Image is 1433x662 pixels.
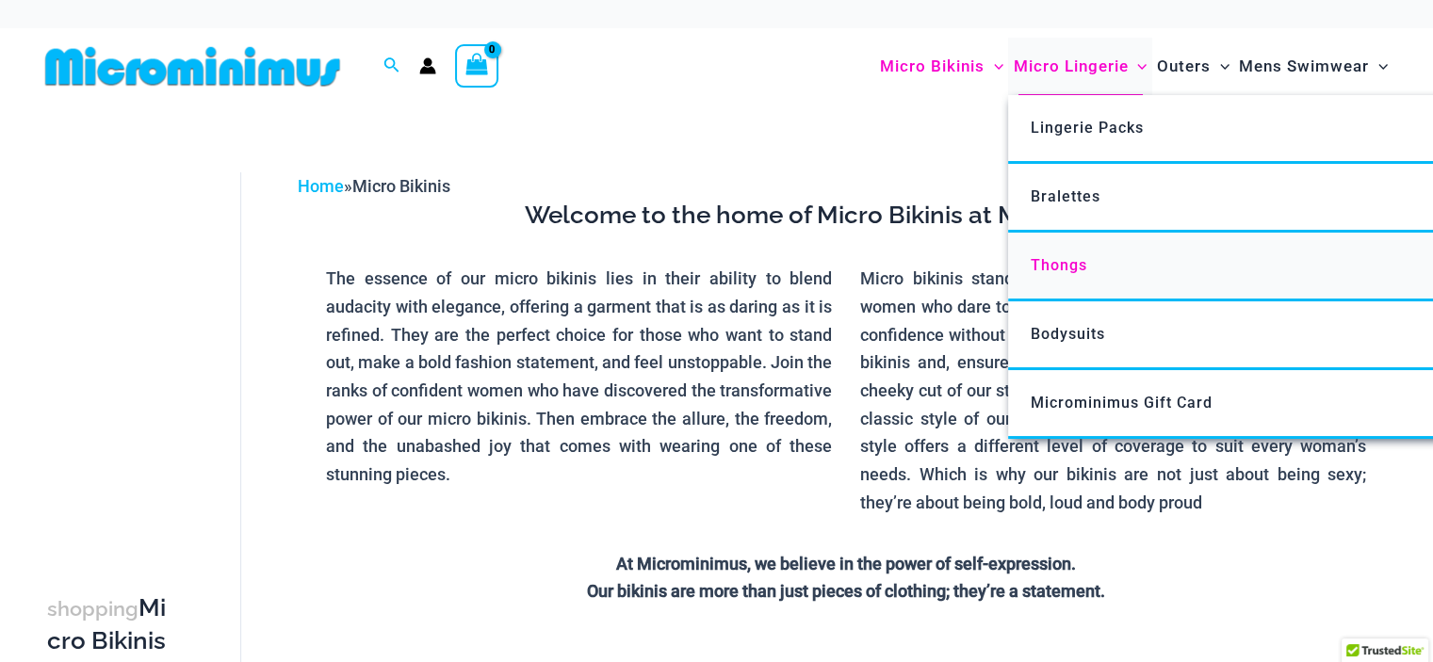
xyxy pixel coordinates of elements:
strong: At Microminimus, we believe in the power of self-expression. [616,554,1076,573]
span: Menu Toggle [1128,42,1147,90]
span: Mens Swimwear [1239,42,1369,90]
a: OutersMenu ToggleMenu Toggle [1152,38,1234,95]
span: shopping [47,597,138,621]
p: Micro bikinis stand as a symbol of empowerment, tailored for women who dare to embrace their true... [860,265,1366,516]
a: Account icon link [419,57,436,74]
span: Micro Lingerie [1013,42,1128,90]
span: » [298,176,450,196]
h3: Welcome to the home of Micro Bikinis at Microminimus. [312,200,1380,232]
span: Micro Bikinis [352,176,450,196]
img: MM SHOP LOGO FLAT [38,45,348,88]
iframe: TrustedSite Certified [47,157,217,534]
strong: Our bikinis are more than just pieces of clothing; they’re a statement. [587,581,1105,601]
span: Bodysuits [1031,325,1105,343]
span: Micro Bikinis [880,42,985,90]
span: Menu Toggle [985,42,1003,90]
a: Mens SwimwearMenu ToggleMenu Toggle [1234,38,1392,95]
nav: Site Navigation [872,35,1395,98]
a: Search icon link [383,55,400,78]
span: Menu Toggle [1211,42,1229,90]
span: Outers [1157,42,1211,90]
span: Bralettes [1031,187,1100,205]
span: Thongs [1031,256,1087,274]
p: The essence of our micro bikinis lies in their ability to blend audacity with elegance, offering ... [326,265,832,489]
a: Micro LingerieMenu ToggleMenu Toggle [1008,38,1151,95]
a: Home [298,176,344,196]
span: Lingerie Packs [1031,119,1144,137]
a: Micro BikinisMenu ToggleMenu Toggle [875,38,1008,95]
h3: Micro Bikinis [47,592,174,657]
span: Microminimus Gift Card [1031,394,1213,412]
span: Menu Toggle [1369,42,1388,90]
a: View Shopping Cart, empty [455,44,498,88]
